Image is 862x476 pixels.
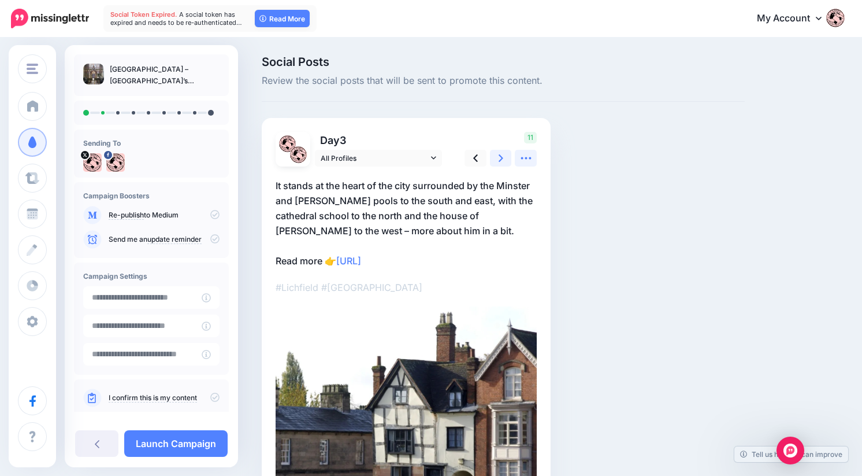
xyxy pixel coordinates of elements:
h4: Campaign Settings [83,272,220,281]
div: Open Intercom Messenger [776,437,804,464]
a: update reminder [147,235,202,244]
p: to Medium [109,210,220,220]
img: fgtdIN-K-34250.jpg [279,135,296,152]
p: Day [315,132,444,149]
a: Read More [255,10,310,27]
p: [GEOGRAPHIC_DATA] – [GEOGRAPHIC_DATA]’s forgotten cathedral city [110,64,220,87]
a: [URL] [336,255,361,267]
span: Review the social posts that will be sent to promote this content. [262,73,745,88]
img: menu.png [27,64,38,74]
img: fgtdIN-K-34250.jpg [83,153,102,172]
p: It stands at the heart of the city surrounded by the Minster and [PERSON_NAME] pools to the south... [276,178,537,268]
span: Social Posts [262,56,745,68]
img: 13220829_939037469542920_8844916954090441347_n-bsa52611.jpg [290,146,307,163]
a: I confirm this is my content [109,393,197,403]
span: All Profiles [321,152,428,164]
span: Social Token Expired. [110,10,177,19]
a: All Profiles [315,150,442,167]
h4: Campaign Boosters [83,191,220,200]
span: A social token has expired and needs to be re-authenticated… [110,10,242,27]
p: Send me an [109,234,220,245]
img: Missinglettr [11,9,89,28]
img: 13220829_939037469542920_8844916954090441347_n-bsa52611.jpg [106,153,125,172]
a: Re-publish [109,211,144,220]
h4: Sending To [83,139,220,147]
a: My Account [745,5,845,33]
span: 3 [340,134,346,146]
span: 11 [524,132,537,143]
p: #Lichfield #[GEOGRAPHIC_DATA] [276,280,537,295]
img: dfcfd049213d9f736a304775f1a50b25_thumb.jpg [83,64,104,84]
a: Tell us how we can improve [734,447,848,462]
